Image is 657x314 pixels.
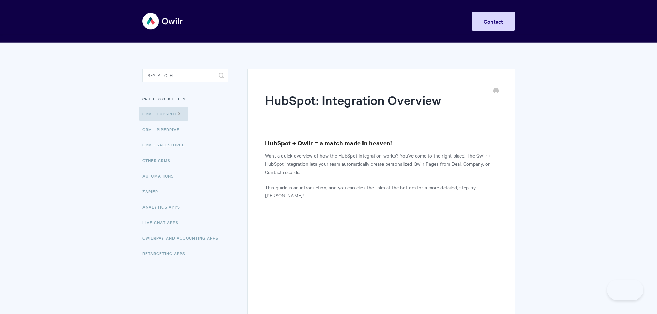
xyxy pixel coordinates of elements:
[142,122,185,136] a: CRM - Pipedrive
[607,280,643,300] iframe: Toggle Customer Support
[142,184,163,198] a: Zapier
[142,138,190,152] a: CRM - Salesforce
[265,151,497,176] p: Want a quick overview of how the HubSpot integration works? You've come to the right place! The Q...
[493,87,499,95] a: Print this Article
[142,231,223,245] a: QwilrPay and Accounting Apps
[142,200,185,214] a: Analytics Apps
[142,8,183,34] img: Qwilr Help Center
[142,215,183,229] a: Live Chat Apps
[142,246,190,260] a: Retargeting Apps
[265,91,487,121] h1: HubSpot: Integration Overview
[265,183,497,200] p: This guide is an introduction, and you can click the links at the bottom for a more detailed, ste...
[265,138,497,148] h3: HubSpot + Qwilr = a match made in heaven!
[472,12,515,31] a: Contact
[142,169,179,183] a: Automations
[142,153,176,167] a: Other CRMs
